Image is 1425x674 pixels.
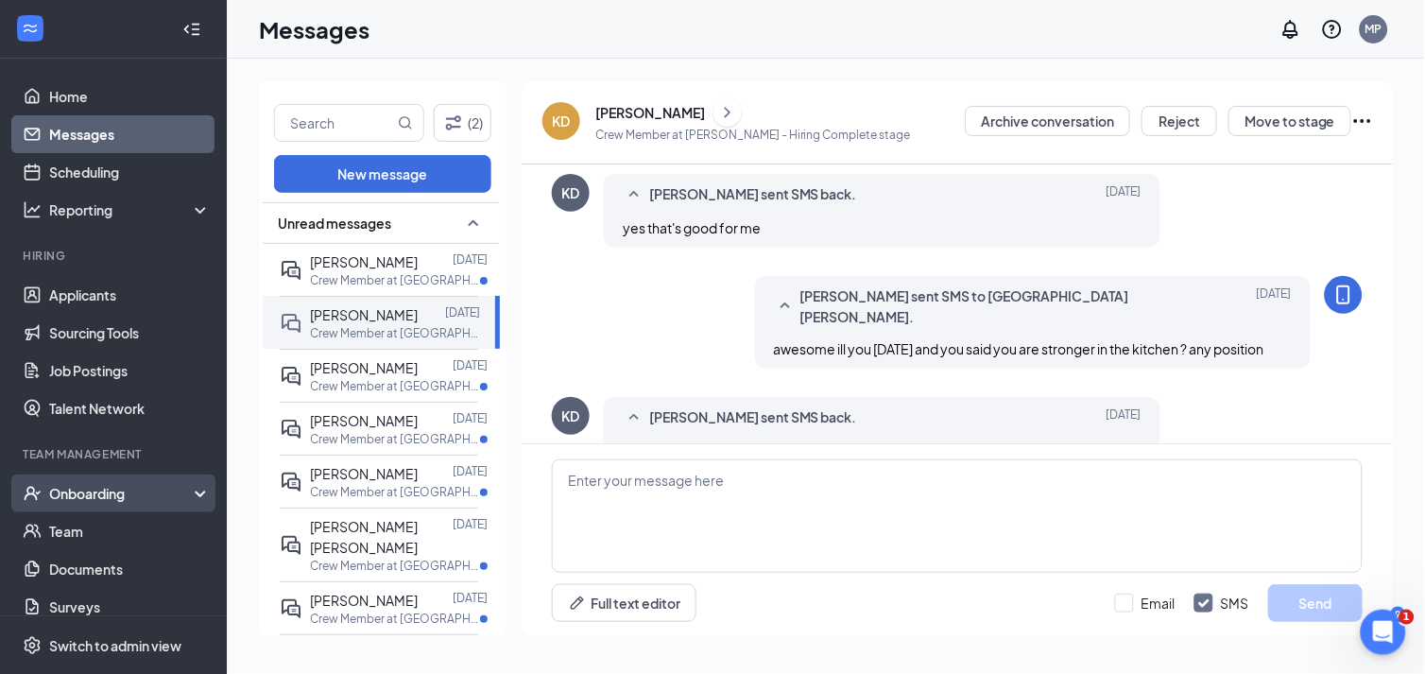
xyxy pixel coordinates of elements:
[453,251,488,268] p: [DATE]
[49,78,211,115] a: Home
[274,155,491,193] button: New message
[1351,110,1374,132] svg: Ellipses
[568,594,587,613] svg: Pen
[453,410,488,426] p: [DATE]
[278,214,391,233] span: Unread messages
[280,471,302,493] svg: ActiveDoubleChat
[182,20,201,39] svg: Collapse
[453,590,488,606] p: [DATE]
[280,534,302,557] svg: ActiveDoubleChat
[280,597,302,620] svg: ActiveDoubleChat
[310,359,418,376] span: [PERSON_NAME]
[49,484,195,503] div: Onboarding
[713,98,742,127] button: ChevronRight
[965,106,1130,136] button: Archive conversation
[623,442,873,459] span: yes my strong spots are middle and fryer
[49,550,211,588] a: Documents
[398,115,413,130] svg: MagnifyingGlass
[49,276,211,314] a: Applicants
[453,463,488,479] p: [DATE]
[49,636,181,655] div: Switch to admin view
[21,19,40,38] svg: WorkstreamLogo
[23,200,42,219] svg: Analysis
[310,518,418,556] span: [PERSON_NAME] [PERSON_NAME]
[1268,584,1363,622] button: Send
[23,446,207,462] div: Team Management
[280,259,302,282] svg: ActiveDoubleChat
[445,304,480,320] p: [DATE]
[310,306,418,323] span: [PERSON_NAME]
[623,183,645,206] svg: SmallChevronUp
[280,365,302,388] svg: ActiveDoubleChat
[49,512,211,550] a: Team
[310,412,418,429] span: [PERSON_NAME]
[562,183,580,202] div: KD
[49,200,212,219] div: Reporting
[1391,607,1406,623] div: 9
[462,212,485,234] svg: SmallChevronUp
[49,115,211,153] a: Messages
[434,104,491,142] button: Filter (2)
[649,406,857,429] span: [PERSON_NAME] sent SMS back.
[552,584,696,622] button: Full text editorPen
[649,183,857,206] span: [PERSON_NAME] sent SMS back.
[259,13,369,45] h1: Messages
[310,431,480,447] p: Crew Member at [GEOGRAPHIC_DATA][PERSON_NAME]
[1332,284,1355,306] svg: MobileSms
[623,219,761,236] span: yes that's good for me
[310,484,480,500] p: Crew Member at [GEOGRAPHIC_DATA][PERSON_NAME]
[774,295,797,318] svg: SmallChevronUp
[595,103,705,122] div: [PERSON_NAME]
[595,127,911,143] p: Crew Member at [PERSON_NAME] - Hiring Complete stage
[1228,106,1351,136] button: Move to stage
[1321,18,1344,41] svg: QuestionInfo
[453,516,488,532] p: [DATE]
[1279,18,1302,41] svg: Notifications
[310,272,480,288] p: Crew Member at [GEOGRAPHIC_DATA][PERSON_NAME]
[310,558,480,574] p: Crew Member at [GEOGRAPHIC_DATA][PERSON_NAME]
[1257,285,1292,327] span: [DATE]
[49,153,211,191] a: Scheduling
[310,378,480,394] p: Crew Member at [GEOGRAPHIC_DATA][PERSON_NAME]
[1399,610,1415,625] span: 1
[310,611,480,627] p: Crew Member at [GEOGRAPHIC_DATA][PERSON_NAME]
[623,406,645,429] svg: SmallChevronUp
[800,285,1208,327] span: [PERSON_NAME] sent SMS to [GEOGRAPHIC_DATA][PERSON_NAME].
[774,340,1264,357] span: awesome ill you [DATE] and you said you are stronger in the kitchen ? any position
[280,312,302,335] svg: DoubleChat
[562,406,580,425] div: KD
[280,418,302,441] svg: ActiveDoubleChat
[310,465,418,482] span: [PERSON_NAME]
[49,588,211,626] a: Surveys
[310,253,418,270] span: [PERSON_NAME]
[310,325,480,341] p: Crew Member at [GEOGRAPHIC_DATA][PERSON_NAME]
[1361,610,1406,655] iframe: Intercom live chat
[49,352,211,389] a: Job Postings
[1365,21,1382,37] div: MP
[49,389,211,427] a: Talent Network
[553,112,571,130] div: KD
[275,105,394,141] input: Search
[49,314,211,352] a: Sourcing Tools
[1142,106,1217,136] button: Reject
[23,636,42,655] svg: Settings
[23,484,42,503] svg: UserCheck
[718,101,737,124] svg: ChevronRight
[1107,183,1142,206] span: [DATE]
[1107,406,1142,429] span: [DATE]
[453,357,488,373] p: [DATE]
[23,248,207,264] div: Hiring
[310,592,418,609] span: [PERSON_NAME]
[442,112,465,134] svg: Filter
